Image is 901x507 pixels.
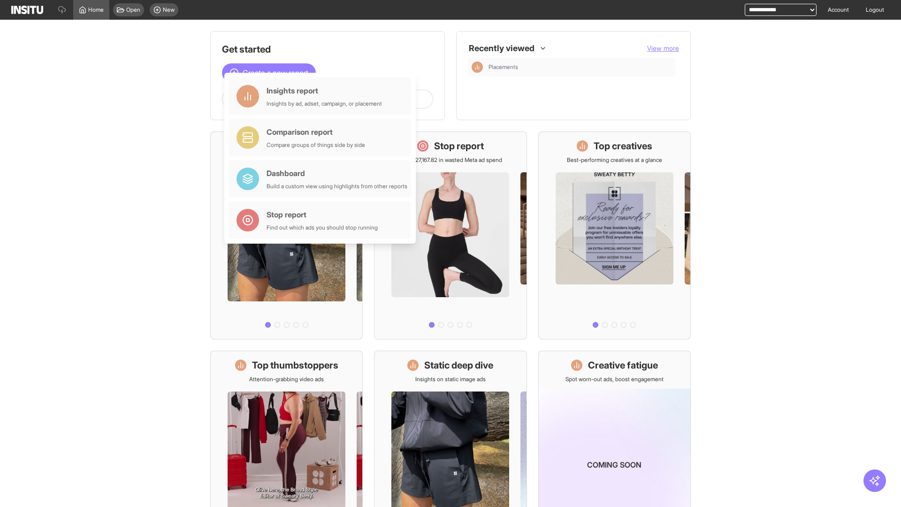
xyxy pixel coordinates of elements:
div: Insights report [267,85,382,96]
a: Stop reportSave £27,167.82 in wasted Meta ad spend [374,131,527,339]
h1: Get started [222,43,433,56]
p: Insights on static image ads [415,376,486,383]
p: Attention-grabbing video ads [249,376,324,383]
span: View more [647,44,679,52]
span: Home [88,6,104,14]
div: Insights [472,61,483,73]
div: Dashboard [267,168,407,179]
h1: Stop report [434,139,484,153]
img: Logo [11,6,43,14]
p: Save £27,167.82 in wasted Meta ad spend [398,156,502,164]
h1: Static deep dive [424,359,493,372]
span: Open [126,6,140,14]
div: Find out which ads you should stop running [267,224,378,231]
div: Stop report [267,209,378,220]
h1: Top creatives [594,139,652,153]
span: Placements [489,63,672,71]
span: Placements [489,63,518,71]
span: New [163,6,175,14]
a: Top creativesBest-performing creatives at a glance [538,131,691,339]
div: Insights by ad, adset, campaign, or placement [267,100,382,108]
button: View more [647,44,679,53]
p: Best-performing creatives at a glance [567,156,662,164]
span: Create a new report [243,67,308,78]
h1: Top thumbstoppers [252,359,338,372]
div: Compare groups of things side by side [267,141,365,149]
button: Create a new report [222,63,316,82]
div: Build a custom view using highlights from other reports [267,183,407,190]
a: What's live nowSee all active ads instantly [210,131,363,339]
div: Comparison report [267,126,365,138]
